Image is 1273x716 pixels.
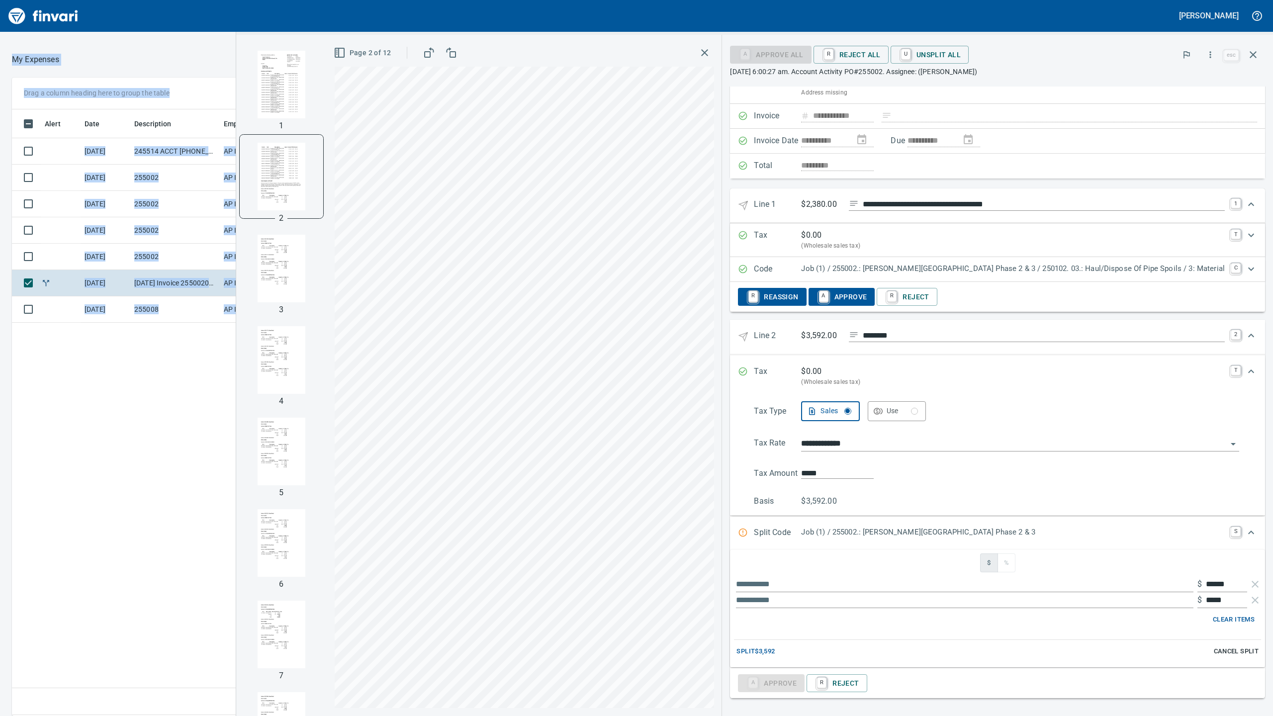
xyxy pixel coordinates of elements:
[1199,44,1221,66] button: More
[1001,557,1011,569] span: %
[736,646,775,657] span: Split $3,592
[248,51,315,118] img: Page 1
[220,191,294,217] td: AP Invoices
[868,401,926,421] button: Use
[754,495,801,507] p: Basis
[730,223,1265,257] div: Expand
[81,165,130,191] td: [DATE]
[754,330,801,344] p: Line 2
[754,263,801,276] p: Code
[801,527,1225,538] p: Job (1) / 255002.: [PERSON_NAME][GEOGRAPHIC_DATA] Phase 2 & 3
[130,165,220,191] td: 255002
[754,437,801,451] p: Tax Rate
[887,405,918,417] div: Use
[877,288,937,306] button: RReject
[279,304,283,316] p: 3
[6,4,81,28] img: Finvari
[248,509,315,577] img: Page 6
[24,88,170,98] p: Drag a column heading here to group the table
[220,165,294,191] td: AP Invoices
[85,118,100,130] span: Date
[801,495,848,507] p: $3,592.00
[809,288,875,306] button: AApprove
[81,244,130,270] td: [DATE]
[817,677,826,688] a: R
[730,668,1265,698] div: Expand
[801,330,841,342] p: $3,592.00
[336,47,391,59] span: Page 2 of 12
[279,212,283,224] p: 2
[998,553,1015,573] button: %
[130,138,220,165] td: 245514 ACCT [PHONE_NUMBER]
[885,288,929,305] span: Reject
[41,279,51,286] span: Split transaction
[1224,50,1239,61] a: esc
[1231,263,1241,273] a: C
[980,553,998,573] button: $
[819,291,828,302] a: A
[801,401,859,421] button: Sales
[81,138,130,165] td: [DATE]
[824,49,833,60] a: R
[748,291,758,302] a: R
[814,46,889,64] button: RReject All
[730,549,1265,667] div: Expand
[887,291,897,302] a: R
[730,282,1265,312] div: Expand
[45,118,74,130] span: Alert
[81,217,130,244] td: [DATE]
[279,487,283,499] p: 5
[224,118,256,130] span: Employee
[130,217,220,244] td: 255002
[730,517,1265,549] div: Expand
[1210,612,1257,627] button: Clear Items
[984,557,994,569] span: $
[1231,198,1241,208] a: 1
[1211,644,1261,659] button: Cancel Split
[820,405,851,417] div: Sales
[12,54,59,66] nav: breadcrumb
[45,118,61,130] span: Alert
[821,46,881,63] span: Reject All
[248,326,315,394] img: Page 4
[220,270,294,296] td: AP Invoices
[754,365,801,387] p: Tax
[746,288,798,305] span: Reassign
[807,674,867,692] button: RReject
[220,138,294,165] td: AP Invoices
[1213,614,1255,626] span: Clear Items
[754,198,801,213] p: Line 1
[801,263,1225,274] p: Job (1) / 255002.: [PERSON_NAME][GEOGRAPHIC_DATA] Phase 2 & 3 / 250102. 03.: Haul/Dispose Of Pipe...
[224,118,269,130] span: Employee
[248,235,315,302] img: Page 3
[1197,578,1202,590] p: $
[817,288,867,305] span: Approve
[730,397,1265,516] div: Expand
[279,578,283,590] p: 6
[801,365,821,377] p: $ 0.00
[130,296,220,323] td: 255008
[279,120,283,132] p: 1
[81,296,130,323] td: [DATE]
[754,229,801,251] p: Tax
[130,270,220,296] td: [DATE] Invoice 255002090925 from Tapani Materials (1-29544)
[1179,10,1239,21] h5: [PERSON_NAME]
[1226,437,1240,451] button: Open
[1197,594,1202,606] p: $
[279,670,283,682] p: 7
[1231,365,1241,375] a: T
[130,244,220,270] td: 255002
[85,118,113,130] span: Date
[248,418,315,485] img: Page 5
[801,241,1225,251] p: (Wholesale sales tax)
[220,296,294,323] td: AP Invoices
[738,678,805,687] div: Job Phase required
[248,143,315,210] img: Page 2
[1214,646,1259,657] span: Cancel Split
[730,320,1265,354] div: Expand
[1231,527,1241,537] a: S
[130,191,220,217] td: 255002
[1177,8,1241,23] button: [PERSON_NAME]
[901,49,910,60] a: U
